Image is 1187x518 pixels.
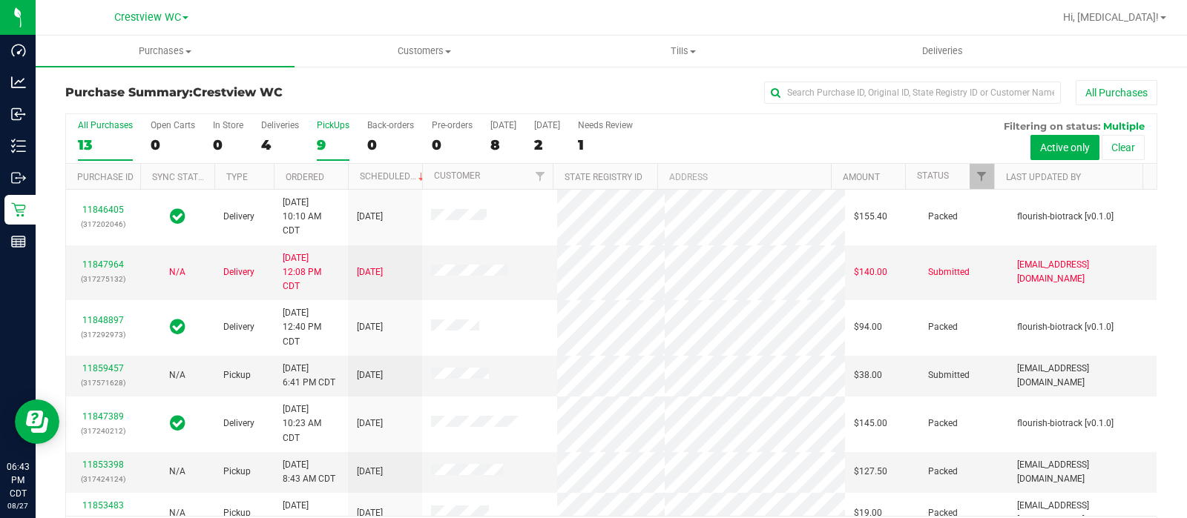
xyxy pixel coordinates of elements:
[15,399,59,444] iframe: Resource center
[843,172,880,182] a: Amount
[78,136,133,153] div: 13
[367,136,414,153] div: 0
[1017,458,1148,486] span: [EMAIL_ADDRESS][DOMAIN_NAME]
[75,472,131,486] p: (317424124)
[917,170,949,181] a: Status
[1076,80,1157,105] button: All Purchases
[283,362,335,390] span: [DATE] 6:41 PM CDT
[1017,258,1148,286] span: [EMAIL_ADDRESS][DOMAIN_NAME]
[75,424,131,438] p: (317240212)
[434,170,480,181] a: Customer
[169,466,185,477] span: Not Applicable
[36,44,295,58] span: Purchases
[170,206,185,227] span: In Sync
[226,172,248,182] a: Type
[295,44,553,58] span: Customers
[1006,172,1081,182] a: Last Updated By
[151,120,195,130] div: Open Carts
[78,120,133,130] div: All Purchases
[213,120,243,130] div: In Store
[854,320,882,334] span: $94.00
[432,120,473,130] div: Pre-orders
[565,172,642,182] a: State Registry ID
[357,368,383,382] span: [DATE]
[75,328,131,342] p: (317292973)
[283,251,339,294] span: [DATE] 12:08 PM CDT
[854,265,887,279] span: $140.00
[534,120,560,130] div: [DATE]
[283,402,339,445] span: [DATE] 10:23 AM CDT
[1063,11,1159,23] span: Hi, [MEDICAL_DATA]!
[11,139,26,153] inline-svg: Inventory
[528,164,553,189] a: Filter
[554,44,812,58] span: Tills
[764,82,1061,104] input: Search Purchase ID, Original ID, State Registry ID or Customer Name...
[928,320,958,334] span: Packed
[36,36,295,67] a: Purchases
[490,136,516,153] div: 8
[114,11,181,24] span: Crestview WC
[1017,416,1114,431] span: flourish-biotrack [v0.1.0]
[1017,320,1114,334] span: flourish-biotrack [v0.1.0]
[11,234,26,249] inline-svg: Reports
[317,120,349,130] div: PickUps
[360,171,427,182] a: Scheduled
[283,458,335,486] span: [DATE] 8:43 AM CDT
[11,170,26,185] inline-svg: Outbound
[82,411,124,422] a: 11847389
[193,85,283,99] span: Crestview WC
[169,370,185,380] span: Not Applicable
[578,120,633,130] div: Needs Review
[11,202,26,217] inline-svg: Retail
[75,217,131,231] p: (317202046)
[223,368,251,382] span: Pickup
[11,43,26,58] inline-svg: Dashboard
[75,376,131,390] p: (317571628)
[578,136,633,153] div: 1
[82,315,124,325] a: 11848897
[1017,362,1148,390] span: [EMAIL_ADDRESS][DOMAIN_NAME]
[82,363,124,373] a: 11859457
[169,465,185,479] button: N/A
[7,500,29,511] p: 08/27
[75,272,131,286] p: (317275132)
[223,320,254,334] span: Delivery
[432,136,473,153] div: 0
[928,210,958,224] span: Packed
[82,205,124,215] a: 11846405
[152,172,209,182] a: Sync Status
[170,413,185,434] span: In Sync
[357,320,383,334] span: [DATE]
[1102,135,1145,160] button: Clear
[295,36,553,67] a: Customers
[317,136,349,153] div: 9
[534,136,560,153] div: 2
[82,259,124,270] a: 11847964
[553,36,812,67] a: Tills
[169,267,185,277] span: Not Applicable
[77,172,134,182] a: Purchase ID
[854,368,882,382] span: $38.00
[261,120,299,130] div: Deliveries
[82,459,124,470] a: 11853398
[1017,210,1114,224] span: flourish-biotrack [v0.1.0]
[357,416,383,431] span: [DATE]
[286,172,324,182] a: Ordered
[170,316,185,337] span: In Sync
[357,210,383,224] span: [DATE]
[657,164,831,190] th: Address
[854,416,887,431] span: $145.00
[169,368,185,382] button: N/A
[223,265,254,279] span: Delivery
[357,465,383,479] span: [DATE]
[223,465,251,479] span: Pickup
[970,164,994,189] a: Filter
[7,460,29,500] p: 06:43 PM CDT
[928,265,970,279] span: Submitted
[82,500,124,511] a: 11853483
[490,120,516,130] div: [DATE]
[357,265,383,279] span: [DATE]
[1030,135,1099,160] button: Active only
[11,107,26,122] inline-svg: Inbound
[1103,120,1145,132] span: Multiple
